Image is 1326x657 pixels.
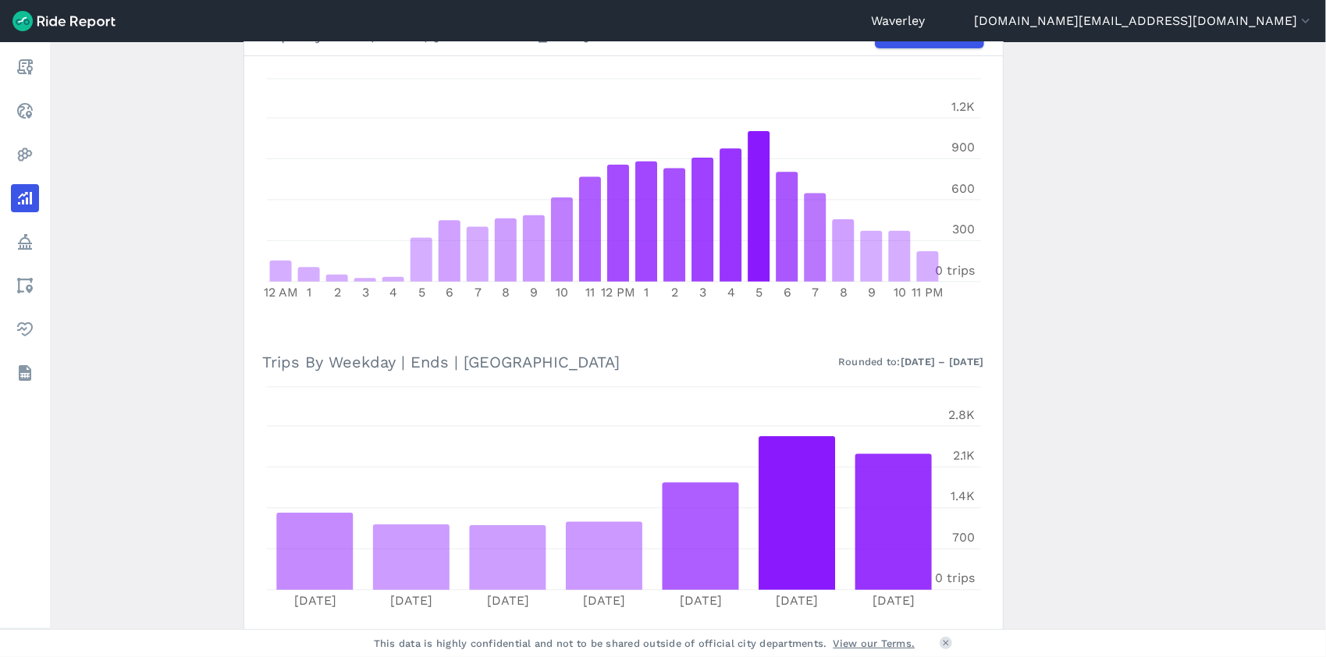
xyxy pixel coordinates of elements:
[755,285,763,300] tspan: 5
[812,285,819,300] tspan: 7
[834,636,915,651] a: View our Terms.
[893,285,905,300] tspan: 10
[583,593,625,608] tspan: [DATE]
[293,593,336,608] tspan: [DATE]
[867,285,875,300] tspan: 9
[951,181,975,196] tspan: 600
[11,184,39,212] a: Analyze
[12,11,116,31] img: Ride Report
[783,285,791,300] tspan: 6
[935,263,975,278] tspan: 0 trips
[871,12,925,30] a: Waverley
[11,272,39,300] a: Areas
[974,12,1314,30] button: [DOMAIN_NAME][EMAIL_ADDRESS][DOMAIN_NAME]
[601,285,635,300] tspan: 12 PM
[952,530,975,545] tspan: 700
[935,571,975,586] tspan: 0 trips
[585,285,595,300] tspan: 11
[901,356,984,368] strong: [DATE] – [DATE]
[446,285,453,300] tspan: 6
[11,97,39,125] a: Realtime
[486,593,528,608] tspan: [DATE]
[953,448,975,463] tspan: 2.1K
[671,285,678,300] tspan: 2
[951,140,975,154] tspan: 900
[838,354,984,369] div: Rounded to:
[776,593,818,608] tspan: [DATE]
[11,315,39,343] a: Health
[502,285,510,300] tspan: 8
[951,99,975,114] tspan: 1.2K
[474,285,481,300] tspan: 7
[11,359,39,387] a: Datasets
[556,285,568,300] tspan: 10
[912,285,944,300] tspan: 11 PM
[307,285,311,300] tspan: 1
[699,285,706,300] tspan: 3
[361,285,368,300] tspan: 3
[680,593,722,608] tspan: [DATE]
[948,407,975,422] tspan: 2.8K
[530,285,538,300] tspan: 9
[11,53,39,81] a: Report
[390,593,432,608] tspan: [DATE]
[727,285,734,300] tspan: 4
[644,285,649,300] tspan: 1
[873,593,915,608] tspan: [DATE]
[418,285,425,300] tspan: 5
[951,489,975,504] tspan: 1.4K
[333,285,340,300] tspan: 2
[264,285,298,300] tspan: 12 AM
[389,285,397,300] tspan: 4
[263,340,984,383] h3: Trips By Weekday | Ends | [GEOGRAPHIC_DATA]
[11,228,39,256] a: Policy
[952,222,975,236] tspan: 300
[839,285,847,300] tspan: 8
[11,140,39,169] a: Heatmaps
